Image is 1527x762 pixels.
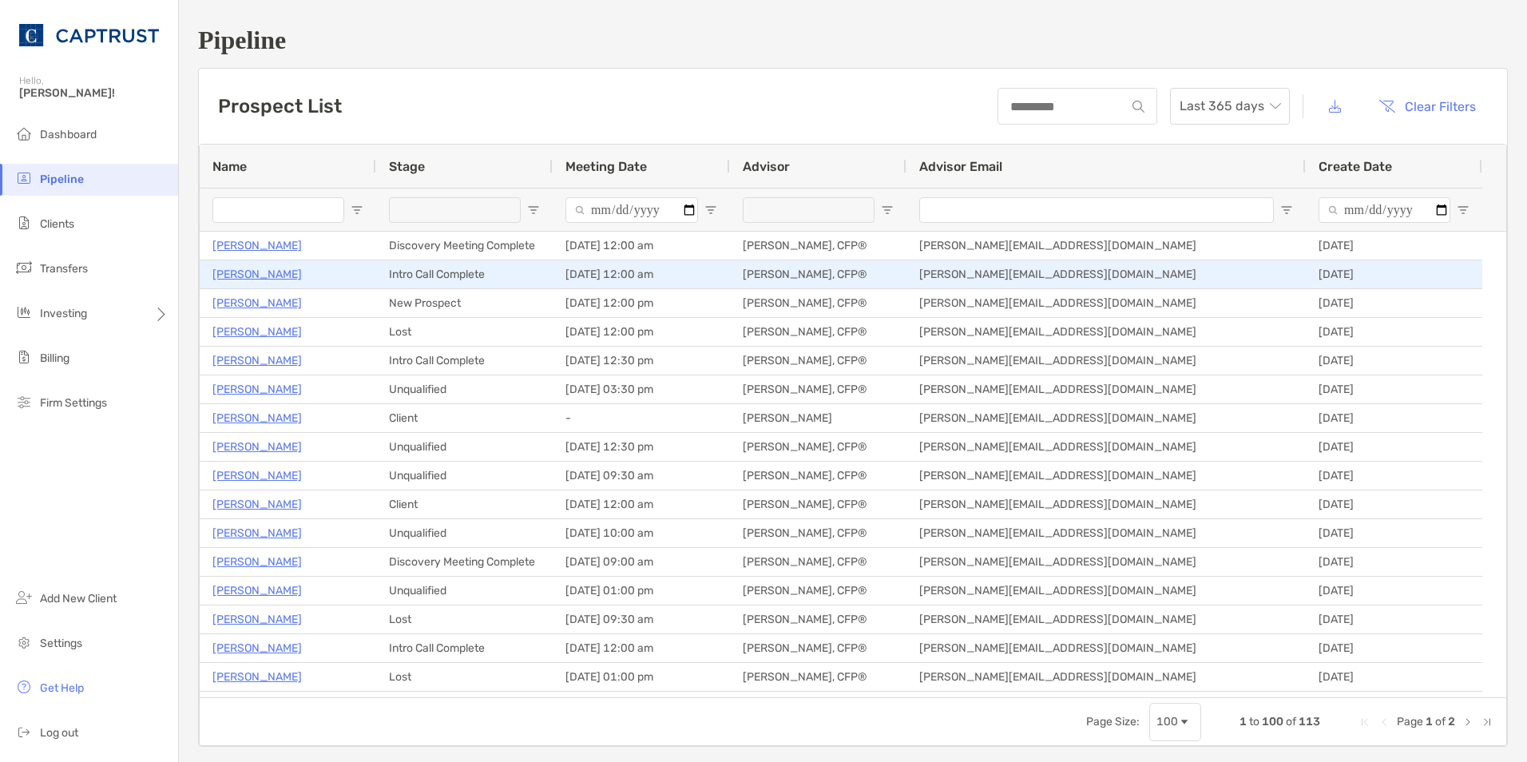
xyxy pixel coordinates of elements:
[553,490,730,518] div: [DATE] 12:00 am
[376,663,553,691] div: Lost
[730,663,906,691] div: [PERSON_NAME], CFP®
[14,169,34,188] img: pipeline icon
[40,351,69,365] span: Billing
[730,375,906,403] div: [PERSON_NAME], CFP®
[1457,204,1469,216] button: Open Filter Menu
[212,581,302,601] p: [PERSON_NAME]
[198,26,1508,55] h1: Pipeline
[1319,159,1392,174] span: Create Date
[1306,663,1482,691] div: [DATE]
[730,548,906,576] div: [PERSON_NAME], CFP®
[553,375,730,403] div: [DATE] 03:30 pm
[553,232,730,260] div: [DATE] 12:00 am
[1149,703,1201,741] div: Page Size
[730,577,906,605] div: [PERSON_NAME], CFP®
[212,408,302,428] a: [PERSON_NAME]
[1306,577,1482,605] div: [DATE]
[14,303,34,322] img: investing icon
[553,462,730,490] div: [DATE] 09:30 am
[1280,204,1293,216] button: Open Filter Menu
[906,462,1306,490] div: [PERSON_NAME][EMAIL_ADDRESS][DOMAIN_NAME]
[376,462,553,490] div: Unqualified
[1156,715,1178,728] div: 100
[553,692,730,720] div: [DATE] 02:00 pm
[40,262,88,276] span: Transfers
[906,347,1306,375] div: [PERSON_NAME][EMAIL_ADDRESS][DOMAIN_NAME]
[730,347,906,375] div: [PERSON_NAME], CFP®
[553,404,730,432] div: -
[704,204,717,216] button: Open Filter Menu
[376,605,553,633] div: Lost
[906,318,1306,346] div: [PERSON_NAME][EMAIL_ADDRESS][DOMAIN_NAME]
[40,681,84,695] span: Get Help
[906,232,1306,260] div: [PERSON_NAME][EMAIL_ADDRESS][DOMAIN_NAME]
[40,173,84,186] span: Pipeline
[14,124,34,143] img: dashboard icon
[40,307,87,320] span: Investing
[1397,715,1423,728] span: Page
[906,634,1306,662] div: [PERSON_NAME][EMAIL_ADDRESS][DOMAIN_NAME]
[1306,490,1482,518] div: [DATE]
[1306,634,1482,662] div: [DATE]
[527,204,540,216] button: Open Filter Menu
[212,494,302,514] a: [PERSON_NAME]
[906,375,1306,403] div: [PERSON_NAME][EMAIL_ADDRESS][DOMAIN_NAME]
[212,466,302,486] a: [PERSON_NAME]
[376,375,553,403] div: Unqualified
[1366,89,1488,124] button: Clear Filters
[1481,716,1493,728] div: Last Page
[1306,462,1482,490] div: [DATE]
[730,232,906,260] div: [PERSON_NAME], CFP®
[1378,716,1390,728] div: Previous Page
[376,318,553,346] div: Lost
[212,293,302,313] a: [PERSON_NAME]
[1180,89,1280,124] span: Last 365 days
[881,204,894,216] button: Open Filter Menu
[40,128,97,141] span: Dashboard
[376,289,553,317] div: New Prospect
[553,289,730,317] div: [DATE] 12:00 pm
[1358,716,1371,728] div: First Page
[212,351,302,371] a: [PERSON_NAME]
[19,6,159,64] img: CAPTRUST Logo
[14,392,34,411] img: firm-settings icon
[212,638,302,658] a: [PERSON_NAME]
[1306,433,1482,461] div: [DATE]
[1306,519,1482,547] div: [DATE]
[376,577,553,605] div: Unqualified
[553,433,730,461] div: [DATE] 12:30 pm
[730,634,906,662] div: [PERSON_NAME], CFP®
[1299,715,1320,728] span: 113
[1262,715,1283,728] span: 100
[1306,605,1482,633] div: [DATE]
[730,605,906,633] div: [PERSON_NAME], CFP®
[212,523,302,543] p: [PERSON_NAME]
[14,347,34,367] img: billing icon
[212,379,302,399] a: [PERSON_NAME]
[1249,715,1259,728] span: to
[553,347,730,375] div: [DATE] 12:30 pm
[906,548,1306,576] div: [PERSON_NAME][EMAIL_ADDRESS][DOMAIN_NAME]
[730,318,906,346] div: [PERSON_NAME], CFP®
[376,260,553,288] div: Intro Call Complete
[906,519,1306,547] div: [PERSON_NAME][EMAIL_ADDRESS][DOMAIN_NAME]
[906,260,1306,288] div: [PERSON_NAME][EMAIL_ADDRESS][DOMAIN_NAME]
[376,347,553,375] div: Intro Call Complete
[1306,404,1482,432] div: [DATE]
[1306,318,1482,346] div: [DATE]
[212,197,344,223] input: Name Filter Input
[553,260,730,288] div: [DATE] 12:00 am
[1306,692,1482,720] div: [DATE]
[553,548,730,576] div: [DATE] 09:00 am
[40,396,107,410] span: Firm Settings
[376,490,553,518] div: Client
[212,264,302,284] a: [PERSON_NAME]
[1086,715,1140,728] div: Page Size:
[212,437,302,457] a: [PERSON_NAME]
[212,552,302,572] a: [PERSON_NAME]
